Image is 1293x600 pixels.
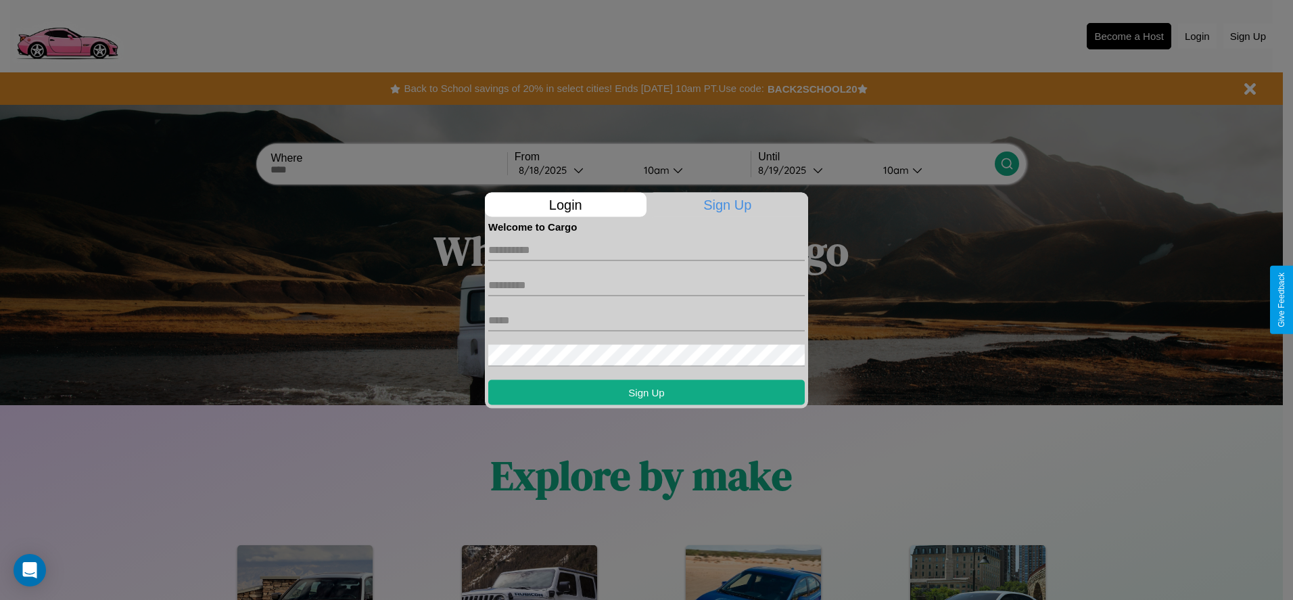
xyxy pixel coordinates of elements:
[488,379,805,405] button: Sign Up
[647,192,809,216] p: Sign Up
[1277,273,1286,327] div: Give Feedback
[485,192,646,216] p: Login
[14,554,46,586] div: Open Intercom Messenger
[488,221,805,232] h4: Welcome to Cargo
